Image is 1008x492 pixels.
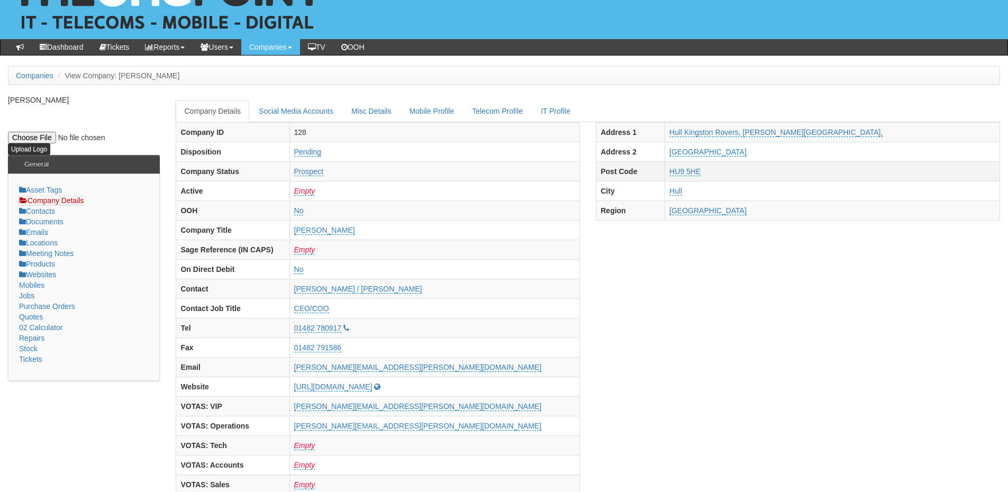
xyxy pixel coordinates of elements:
th: Sage Reference (IN CAPS) [176,240,289,259]
th: Company Title [176,220,289,240]
th: VOTAS: Accounts [176,455,289,475]
a: Tickets [92,39,138,55]
a: Reports [137,39,193,55]
a: Websites [19,270,56,279]
a: Repairs [19,334,44,342]
a: Misc Details [343,100,399,122]
a: Empty [294,245,315,254]
a: Pending [294,148,321,157]
a: 01482 791586 [294,343,342,352]
a: [PERSON_NAME][EMAIL_ADDRESS][PERSON_NAME][DOMAIN_NAME] [294,422,542,431]
a: Companies [16,71,53,80]
p: [PERSON_NAME] [8,95,160,105]
a: [PERSON_NAME][EMAIL_ADDRESS][PERSON_NAME][DOMAIN_NAME] [294,402,542,411]
th: Address 1 [596,122,665,142]
a: Locations [19,239,58,247]
a: Mobiles [19,281,44,289]
a: Quotes [19,313,43,321]
th: Fax [176,338,289,357]
a: Stock [19,344,38,353]
th: VOTAS: Tech [176,435,289,455]
th: Region [596,201,665,220]
a: Companies [241,39,300,55]
th: Tel [176,318,289,338]
th: Address 2 [596,142,665,161]
a: 01482 780917 [294,324,342,333]
th: Contact Job Title [176,298,289,318]
a: No [294,265,304,274]
a: Contacts [19,207,55,215]
a: TV [300,39,333,55]
a: Telecom Profile [464,100,531,122]
a: [PERSON_NAME][EMAIL_ADDRESS][PERSON_NAME][DOMAIN_NAME] [294,363,542,372]
a: 02 Calculator [19,323,63,332]
li: View Company: [PERSON_NAME] [56,70,180,81]
a: [URL][DOMAIN_NAME] [294,382,373,391]
a: Products [19,260,55,268]
a: Asset Tags [19,186,62,194]
a: HU9 5HE [669,167,701,176]
th: Email [176,357,289,377]
input: Upload Logo [8,143,50,155]
a: Hull [669,187,682,196]
a: Empty [294,480,315,489]
a: OOH [333,39,373,55]
a: Emails [19,228,48,236]
a: Social Media Accounts [250,100,342,122]
a: Hull Kingston Rovers, [PERSON_NAME][GEOGRAPHIC_DATA], [669,128,883,137]
a: Empty [294,441,315,450]
a: Meeting Notes [19,249,74,258]
td: 128 [289,122,580,142]
th: OOH [176,201,289,220]
a: Empty [294,461,315,470]
th: Company Status [176,161,289,181]
a: [PERSON_NAME] / [PERSON_NAME] [294,285,422,294]
th: Active [176,181,289,201]
a: Prospect [294,167,323,176]
a: IT Profile [532,100,579,122]
a: Users [193,39,241,55]
a: [GEOGRAPHIC_DATA] [669,148,747,157]
a: Empty [294,187,315,196]
a: Jobs [19,291,35,300]
a: Tickets [19,355,42,363]
th: City [596,181,665,201]
a: [PERSON_NAME] [294,226,355,235]
th: On Direct Debit [176,259,289,279]
a: Purchase Orders [19,302,75,311]
th: Contact [176,279,289,298]
a: Company Details [176,100,249,122]
th: Post Code [596,161,665,181]
a: Documents [19,217,63,226]
th: VOTAS: VIP [176,396,289,416]
th: Website [176,377,289,396]
a: Company Details [19,196,84,205]
a: [GEOGRAPHIC_DATA] [669,206,747,215]
a: Mobile Profile [401,100,462,122]
a: No [294,206,304,215]
a: Dashboard [32,39,92,55]
a: CEO/COO [294,304,329,313]
th: Disposition [176,142,289,161]
th: Company ID [176,122,289,142]
th: VOTAS: Operations [176,416,289,435]
h3: General [19,156,54,174]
